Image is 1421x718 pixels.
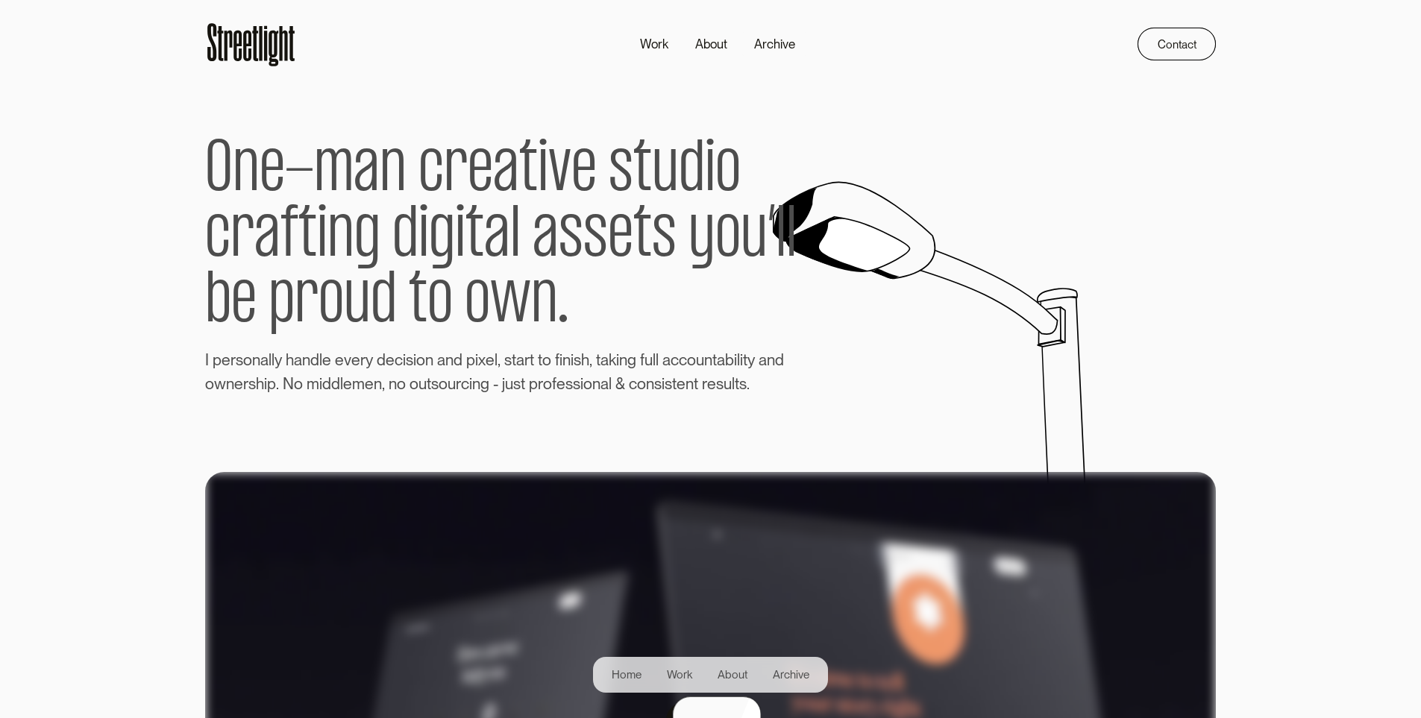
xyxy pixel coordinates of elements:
[592,372,600,396] span: n
[403,348,406,372] span: i
[521,372,525,396] span: t
[565,372,573,396] span: s
[298,204,317,270] span: t
[275,348,282,372] span: y
[493,139,519,204] span: a
[747,372,750,396] span: .
[465,270,490,336] span: o
[314,139,354,204] span: m
[469,372,472,396] span: i
[418,139,444,204] span: c
[599,663,654,686] a: Home
[776,204,786,270] span: l
[637,372,646,396] span: o
[354,139,380,204] span: a
[272,348,275,372] span: l
[715,204,741,270] span: o
[552,372,556,396] span: f
[389,372,397,396] span: n
[418,372,427,396] span: u
[205,372,214,396] span: o
[581,348,589,372] span: h
[609,139,633,204] span: s
[416,348,425,372] span: o
[516,348,524,372] span: a
[665,372,672,396] span: s
[715,139,741,204] span: o
[445,348,454,372] span: n
[231,270,257,336] span: e
[640,35,668,54] div: Work
[571,348,574,372] span: i
[285,139,314,204] span: -
[768,204,776,270] span: ’
[704,348,712,372] span: n
[431,372,439,396] span: s
[213,348,222,372] span: p
[646,372,654,396] span: n
[343,372,352,396] span: e
[786,204,797,270] span: l
[490,270,531,336] span: w
[230,348,236,372] span: r
[410,372,418,396] span: o
[615,372,625,396] span: &
[327,204,354,270] span: n
[269,270,295,336] span: p
[294,348,302,372] span: a
[633,204,652,270] span: t
[530,348,534,372] span: t
[667,667,692,684] div: Work
[754,35,795,54] div: Archive
[524,348,530,372] span: r
[319,372,322,396] span: i
[640,348,644,372] span: f
[386,348,395,372] span: e
[409,270,427,336] span: t
[267,372,276,396] span: p
[352,372,365,396] span: m
[319,270,344,336] span: o
[740,348,743,372] span: i
[773,667,809,684] div: Archive
[735,372,739,396] span: t
[687,348,696,372] span: o
[759,348,767,372] span: a
[205,270,231,336] span: b
[573,372,580,396] span: s
[256,372,264,396] span: h
[767,348,775,372] span: n
[243,372,248,396] span: r
[382,372,385,396] span: ,
[671,348,679,372] span: c
[205,139,233,204] span: O
[322,348,331,372] span: e
[654,372,662,396] span: s
[307,372,319,396] span: m
[429,204,455,270] span: g
[679,139,705,204] span: d
[248,372,256,396] span: s
[495,348,498,372] span: l
[702,372,707,396] span: r
[609,348,616,372] span: k
[254,204,280,270] span: a
[612,667,642,684] div: Home
[269,348,272,372] span: l
[600,372,609,396] span: a
[454,348,462,372] span: d
[555,348,559,372] span: f
[548,139,571,204] span: v
[233,139,260,204] span: n
[444,139,468,204] span: r
[335,348,344,372] span: e
[1158,35,1196,54] div: Contact
[475,348,478,372] span: i
[724,372,732,396] span: u
[317,204,327,270] span: i
[280,204,298,270] span: f
[344,348,351,372] span: v
[705,139,715,204] span: i
[760,663,822,686] a: Archive
[653,348,656,372] span: l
